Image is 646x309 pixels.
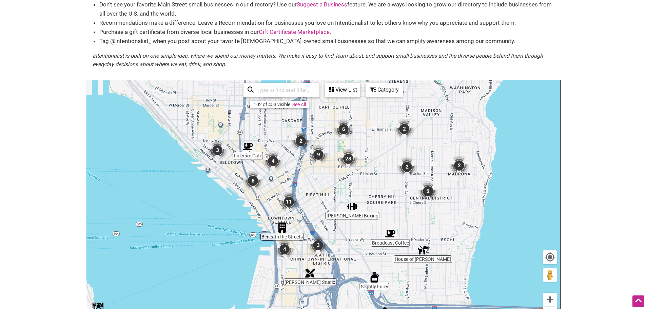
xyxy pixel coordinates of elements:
div: 8 [240,168,266,194]
div: Arcaro Boxing [345,199,360,214]
div: Beneath the Streets [274,220,290,235]
button: Zoom in [543,293,557,306]
div: View List [326,83,359,96]
div: Category [366,83,402,96]
div: 3 [204,137,230,163]
a: See All [292,102,306,107]
div: 2 [394,154,420,180]
div: Slightly Furry [367,270,382,285]
a: Gift Certificate Marketplace [259,28,330,35]
div: 28 [335,146,361,172]
div: 2 [446,153,472,178]
div: 4 [272,236,297,262]
div: Broadcast Coffee [383,226,398,242]
a: Suggest a Business [297,1,347,8]
div: 2 [415,178,441,204]
div: Fulcrum Cafe [240,139,256,154]
div: 102 of 453 visible [254,102,290,107]
li: Purchase a gift certificate from diverse local businesses in our . [99,27,554,37]
div: 4 [260,148,286,174]
li: Tag @intentionalist_ when you post about your favorite [DEMOGRAPHIC_DATA]-owned small businesses ... [99,37,554,46]
div: 11 [276,189,302,215]
button: Drag Pegman onto the map to open Street View [543,268,557,282]
li: Recommendations make a difference. Leave a Recommendation for businesses you love on Intentionali... [99,18,554,27]
div: 2 [288,128,314,154]
div: Type to search and filter [243,83,319,97]
div: 9 [306,142,331,168]
em: Intentionalist is built on one simple idea: where we spend our money matters. We make it easy to ... [93,53,543,68]
div: Jess Cheng Studio [302,265,318,281]
div: 2 [391,116,417,142]
div: 3 [305,232,331,258]
div: 6 [331,116,356,142]
div: Filter by category [366,83,403,97]
input: Type to find and filter... [254,83,315,97]
div: House of Ruff [415,242,431,258]
div: Scroll Back to Top [632,295,644,307]
button: Your Location [543,250,557,264]
div: See a list of the visible businesses [325,83,360,97]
